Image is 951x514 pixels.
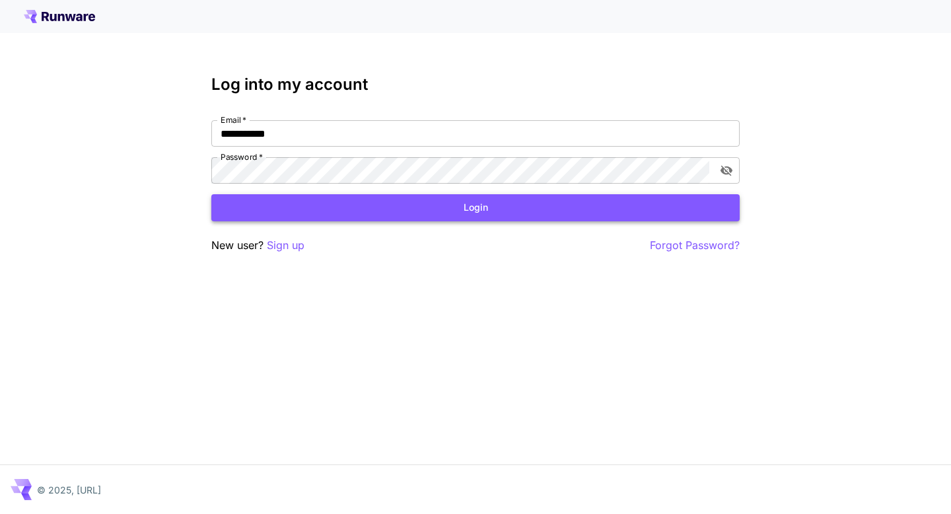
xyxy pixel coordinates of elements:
[715,159,738,182] button: toggle password visibility
[211,194,740,221] button: Login
[211,237,304,254] p: New user?
[267,237,304,254] button: Sign up
[221,114,246,126] label: Email
[211,75,740,94] h3: Log into my account
[221,151,263,163] label: Password
[37,483,101,497] p: © 2025, [URL]
[650,237,740,254] button: Forgot Password?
